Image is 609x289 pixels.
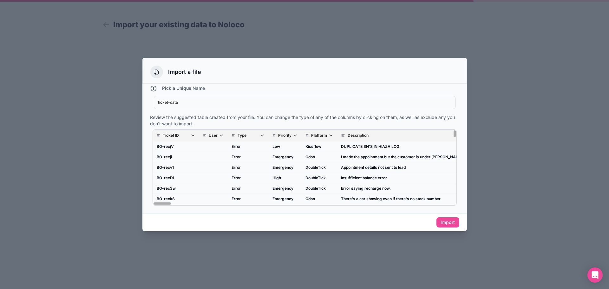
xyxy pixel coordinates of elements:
td: BO-recjV [153,141,199,152]
h4: Pick a Unique Name [162,85,205,92]
p: User [209,133,218,138]
td: Error [228,194,269,204]
div: scrollable content [153,130,456,205]
td: BO-recDI [153,173,199,183]
td: Error [228,173,269,183]
td: New Improvement [228,204,269,215]
p: Type [238,133,246,138]
td: Kissflow [302,141,337,152]
td: DoubleTick [302,162,337,173]
td: Emergency [269,162,302,173]
td: Error [228,141,269,152]
td: Low [269,141,302,152]
p: Ticket ID [163,133,179,138]
p: Platform [311,133,327,138]
div: Open Intercom Messenger [587,267,603,283]
td: DoubleTick [302,183,337,194]
td: Error [228,152,269,162]
td: Odoo [302,194,337,204]
td: BO-recji [153,152,199,162]
td: BO-recqC [153,204,199,215]
td: Error [228,183,269,194]
td: High [269,173,302,183]
button: Import [436,217,459,227]
td: Emergency [269,194,302,204]
div: ticket-data [158,100,451,105]
td: BO-reckS [153,194,199,204]
h3: Import a file [168,68,201,76]
p: Priority [278,133,291,138]
td: Emergency [269,183,302,194]
td: Error [228,162,269,173]
p: Description [348,133,369,138]
div: Review the suggested table created from your file. You can change the type of any of the columns ... [150,114,459,127]
td: Odoo [302,152,337,162]
td: BO-recv1 [153,162,199,173]
td: Emergency [269,152,302,162]
td: Kissflow [302,204,337,215]
td: High [269,204,302,215]
td: BO-rec3w [153,183,199,194]
td: DoubleTick [302,173,337,183]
